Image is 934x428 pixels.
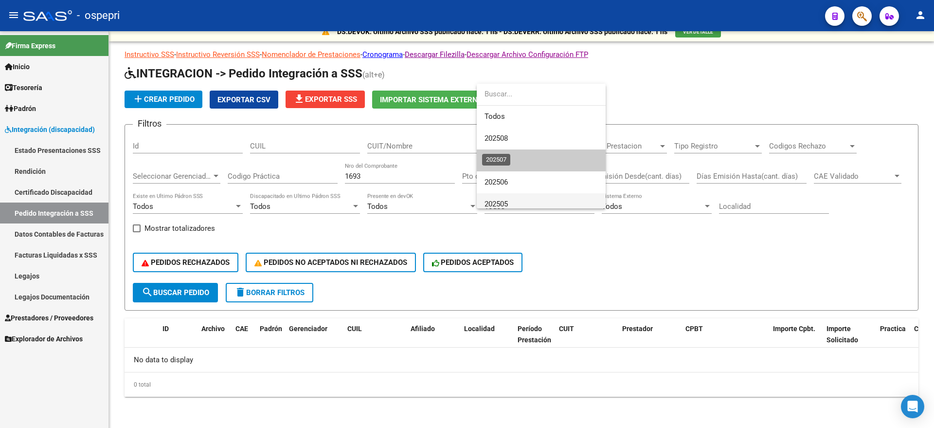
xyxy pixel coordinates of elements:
span: 202508 [485,134,508,143]
input: dropdown search [477,83,606,105]
span: Todos [485,106,598,128]
span: 202505 [485,200,508,208]
span: 202507 [485,156,508,165]
div: Open Intercom Messenger [901,395,924,418]
span: 202506 [485,178,508,186]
